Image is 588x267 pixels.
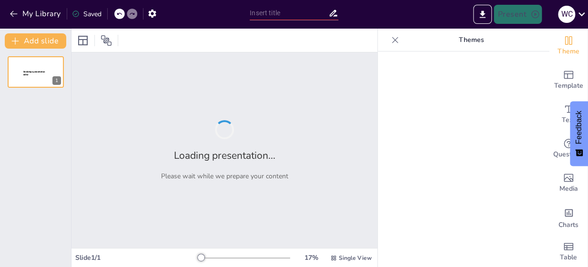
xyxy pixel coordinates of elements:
div: Add ready made slides [549,63,588,97]
h2: Loading presentation... [174,149,275,162]
span: Feedback [575,111,583,144]
span: Position [101,35,112,46]
input: Insert title [250,6,328,20]
div: w c [558,6,575,23]
div: 1 [52,76,61,85]
button: My Library [7,6,65,21]
button: Present [494,5,541,24]
div: Saved [72,10,101,19]
p: Themes [403,29,540,51]
p: Please wait while we prepare your content [161,172,288,181]
span: Theme [558,46,579,57]
span: Questions [553,149,584,160]
div: Add charts and graphs [549,200,588,235]
div: 1 [8,56,64,88]
span: Charts [558,220,578,230]
div: Slide 1 / 1 [75,253,199,262]
button: Feedback - Show survey [570,101,588,166]
span: Template [554,81,583,91]
div: Add text boxes [549,97,588,132]
div: Get real-time input from your audience [549,132,588,166]
button: w c [558,5,575,24]
span: Single View [339,254,372,262]
div: Add images, graphics, shapes or video [549,166,588,200]
div: Layout [75,33,91,48]
button: Add slide [5,33,66,49]
span: Media [559,184,578,194]
div: 17 % [300,253,323,262]
div: Change the overall theme [549,29,588,63]
button: Export to PowerPoint [473,5,492,24]
span: Text [562,115,575,125]
span: Sendsteps presentation editor [23,71,45,76]
span: Table [560,252,577,263]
